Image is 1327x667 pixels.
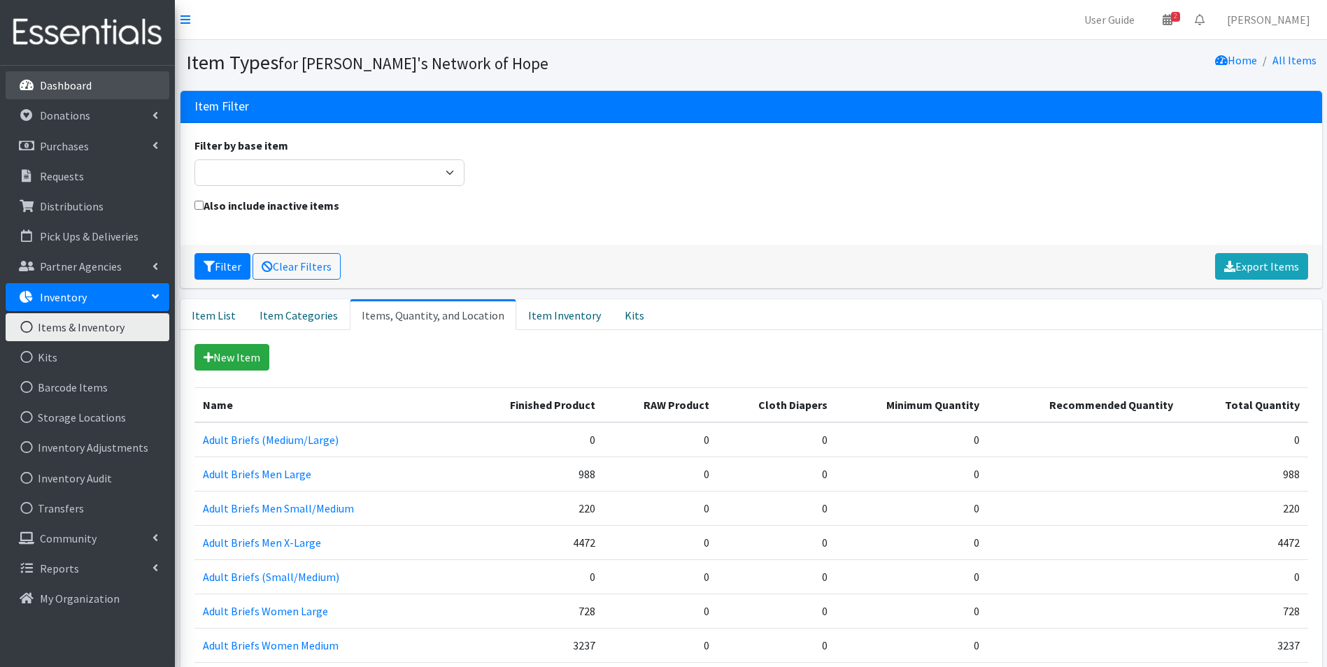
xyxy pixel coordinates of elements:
[6,343,169,371] a: Kits
[836,594,987,628] td: 0
[40,139,89,153] p: Purchases
[463,387,604,422] th: Finished Product
[350,299,516,330] a: Items, Quantity, and Location
[1181,594,1308,628] td: 728
[463,628,604,662] td: 3237
[40,591,120,605] p: My Organization
[40,259,122,273] p: Partner Agencies
[718,628,837,662] td: 0
[718,387,837,422] th: Cloth Diapers
[1181,422,1308,457] td: 0
[40,108,90,122] p: Donations
[194,99,249,114] h3: Item Filter
[6,283,169,311] a: Inventory
[604,387,718,422] th: RAW Product
[1181,491,1308,525] td: 220
[463,559,604,594] td: 0
[40,229,139,243] p: Pick Ups & Deliveries
[6,162,169,190] a: Requests
[203,570,339,584] a: Adult Briefs (Small/Medium)
[718,594,837,628] td: 0
[40,169,84,183] p: Requests
[194,197,339,214] label: Also include inactive items
[836,422,987,457] td: 0
[1216,6,1321,34] a: [PERSON_NAME]
[1073,6,1146,34] a: User Guide
[203,536,321,550] a: Adult Briefs Men X-Large
[604,559,718,594] td: 0
[203,638,339,652] a: Adult Briefs Women Medium
[1181,387,1308,422] th: Total Quantity
[278,53,548,73] small: for [PERSON_NAME]'s Network of Hope
[836,559,987,594] td: 0
[6,433,169,461] a: Inventory Adjustments
[604,594,718,628] td: 0
[718,559,837,594] td: 0
[604,491,718,525] td: 0
[194,137,288,154] label: Filter by base item
[463,594,604,628] td: 728
[40,199,104,213] p: Distributions
[1215,53,1257,67] a: Home
[1151,6,1184,34] a: 2
[718,491,837,525] td: 0
[463,491,604,525] td: 220
[6,71,169,99] a: Dashboard
[6,464,169,492] a: Inventory Audit
[6,554,169,582] a: Reports
[194,387,464,422] th: Name
[194,253,250,280] button: Filter
[1272,53,1317,67] a: All Items
[6,101,169,129] a: Donations
[463,422,604,457] td: 0
[836,387,987,422] th: Minimum Quantity
[6,132,169,160] a: Purchases
[180,299,248,330] a: Item List
[463,525,604,559] td: 4472
[613,299,656,330] a: Kits
[186,50,746,75] h1: Item Types
[604,525,718,559] td: 0
[194,201,204,210] input: Also include inactive items
[6,403,169,431] a: Storage Locations
[604,628,718,662] td: 0
[988,387,1181,422] th: Recommended Quantity
[194,344,269,371] a: New Item
[604,457,718,491] td: 0
[463,457,604,491] td: 988
[40,561,79,575] p: Reports
[1181,628,1308,662] td: 3237
[1181,559,1308,594] td: 0
[40,531,97,545] p: Community
[718,422,837,457] td: 0
[6,192,169,220] a: Distributions
[253,253,341,280] a: Clear Filters
[6,584,169,612] a: My Organization
[718,525,837,559] td: 0
[6,222,169,250] a: Pick Ups & Deliveries
[718,457,837,491] td: 0
[6,9,169,56] img: HumanEssentials
[203,501,354,515] a: Adult Briefs Men Small/Medium
[6,252,169,280] a: Partner Agencies
[6,313,169,341] a: Items & Inventory
[836,628,987,662] td: 0
[6,494,169,522] a: Transfers
[6,373,169,401] a: Barcode Items
[203,433,339,447] a: Adult Briefs (Medium/Large)
[203,467,311,481] a: Adult Briefs Men Large
[836,525,987,559] td: 0
[1181,525,1308,559] td: 4472
[248,299,350,330] a: Item Categories
[40,78,92,92] p: Dashboard
[6,524,169,552] a: Community
[203,604,328,618] a: Adult Briefs Women Large
[1181,457,1308,491] td: 988
[1171,12,1180,22] span: 2
[516,299,613,330] a: Item Inventory
[40,290,87,304] p: Inventory
[1215,253,1308,280] a: Export Items
[836,457,987,491] td: 0
[604,422,718,457] td: 0
[836,491,987,525] td: 0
